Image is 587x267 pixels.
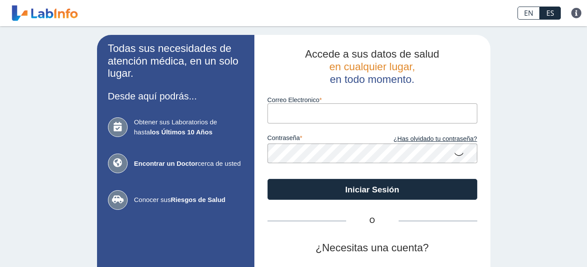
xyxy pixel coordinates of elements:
[540,7,561,20] a: ES
[267,134,372,144] label: contraseña
[267,179,477,200] button: Iniciar Sesión
[305,48,439,60] span: Accede a sus datos de salud
[134,159,243,169] span: cerca de usted
[108,91,243,102] h3: Desde aquí podrás...
[330,73,414,85] span: en todo momento.
[518,7,540,20] a: EN
[134,195,243,205] span: Conocer sus
[346,216,399,226] span: O
[267,96,477,103] label: Correo Electronico
[267,242,477,254] h2: ¿Necesitas una cuenta?
[372,134,477,144] a: ¿Has olvidado tu contraseña?
[134,117,243,137] span: Obtener sus Laboratorios de hasta
[171,196,226,203] b: Riesgos de Salud
[134,160,198,167] b: Encontrar un Doctor
[150,128,212,136] b: los Últimos 10 Años
[108,42,243,80] h2: Todas sus necesidades de atención médica, en un solo lugar.
[329,61,415,72] span: en cualquier lugar,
